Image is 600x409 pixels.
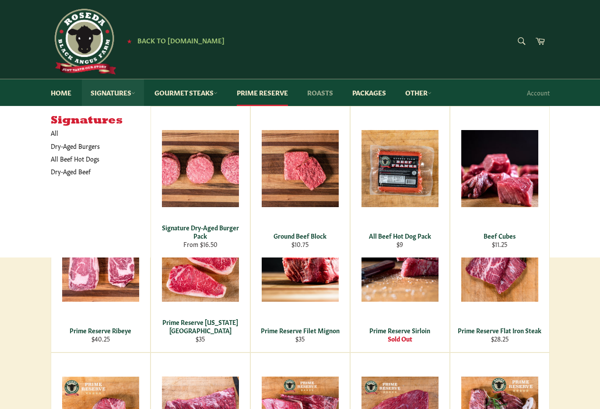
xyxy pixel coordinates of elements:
[256,326,344,335] div: Prime Reserve Filet Mignon
[356,326,444,335] div: Prime Reserve Sirloin
[123,37,225,44] a: ★ Back to [DOMAIN_NAME]
[127,37,132,44] span: ★
[151,201,250,353] a: Prime Reserve New York Strip Prime Reserve [US_STATE][GEOGRAPHIC_DATA] $35
[46,127,151,139] a: All
[51,115,151,127] h5: Signatures
[46,165,142,178] a: Dry-Aged Beef
[344,79,395,106] a: Packages
[396,79,440,106] a: Other
[62,225,139,302] img: Prime Reserve Ribeye
[262,130,339,207] img: Ground Beef Block
[361,225,439,302] img: Prime Reserve Sirloin
[51,9,116,74] img: Roseda Beef
[137,35,225,45] span: Back to [DOMAIN_NAME]
[461,225,538,302] img: Prime Reserve Flat Iron Steak
[356,240,444,248] div: $9
[356,232,444,240] div: All Beef Hot Dog Pack
[162,225,239,302] img: Prime Reserve New York Strip
[228,79,297,106] a: Prime Reserve
[156,335,244,343] div: $35
[156,240,244,248] div: From $16.50
[46,152,142,165] a: All Beef Hot Dogs
[450,201,550,353] a: Prime Reserve Flat Iron Steak Prime Reserve Flat Iron Steak $28.25
[146,79,226,106] a: Gourmet Steaks
[262,225,339,302] img: Prime Reserve Filet Mignon
[256,240,344,248] div: $10.75
[56,326,144,335] div: Prime Reserve Ribeye
[156,318,244,335] div: Prime Reserve [US_STATE][GEOGRAPHIC_DATA]
[250,201,350,353] a: Prime Reserve Filet Mignon Prime Reserve Filet Mignon $35
[151,106,250,257] a: Signature Dry-Aged Burger Pack Signature Dry-Aged Burger Pack From $16.50
[456,240,544,248] div: $11.25
[298,79,342,106] a: Roasts
[361,130,439,207] img: All Beef Hot Dog Pack
[256,335,344,343] div: $35
[356,335,444,343] div: Sold Out
[456,335,544,343] div: $28.25
[523,80,554,106] a: Account
[256,232,344,240] div: Ground Beef Block
[42,79,80,106] a: Home
[156,223,244,240] div: Signature Dry-Aged Burger Pack
[51,201,151,353] a: Prime Reserve Ribeye Prime Reserve Ribeye $40.25
[450,106,550,257] a: Beef Cubes Beef Cubes $11.25
[456,326,544,335] div: Prime Reserve Flat Iron Steak
[162,130,239,207] img: Signature Dry-Aged Burger Pack
[46,140,142,152] a: Dry-Aged Burgers
[350,201,450,353] a: Prime Reserve Sirloin Prime Reserve Sirloin Sold Out
[56,335,144,343] div: $40.25
[82,79,144,106] a: Signatures
[250,106,350,257] a: Ground Beef Block Ground Beef Block $10.75
[456,232,544,240] div: Beef Cubes
[350,106,450,257] a: All Beef Hot Dog Pack All Beef Hot Dog Pack $9
[461,130,538,207] img: Beef Cubes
